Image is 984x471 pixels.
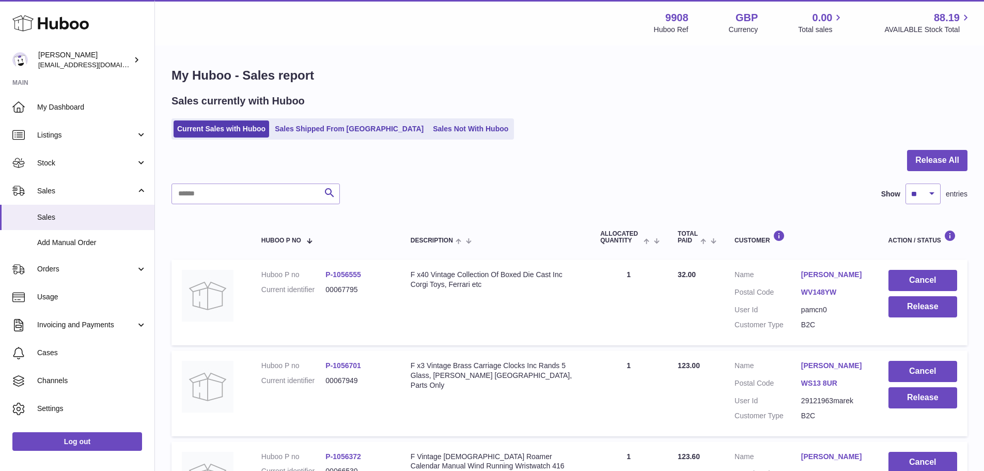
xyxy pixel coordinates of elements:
[429,120,512,138] a: Sales Not With Huboo
[325,361,361,370] a: P-1056701
[261,361,326,371] dt: Huboo P no
[411,237,453,244] span: Description
[325,452,361,461] a: P-1056372
[411,361,580,390] div: F x3 Vintage Brass Carriage Clocks Inc Rands 5 Glass, [PERSON_NAME] [GEOGRAPHIC_DATA], Parts Only
[37,238,147,248] span: Add Manual Order
[678,361,700,370] span: 123.00
[735,287,801,300] dt: Postal Code
[37,292,147,302] span: Usage
[261,270,326,280] dt: Huboo P no
[261,237,301,244] span: Huboo P no
[261,285,326,295] dt: Current identifier
[729,25,758,35] div: Currency
[735,452,801,464] dt: Name
[907,150,967,171] button: Release All
[37,158,136,168] span: Stock
[37,348,147,358] span: Cases
[678,452,700,461] span: 123.60
[271,120,427,138] a: Sales Shipped From [GEOGRAPHIC_DATA]
[888,230,957,244] div: Action / Status
[37,320,136,330] span: Invoicing and Payments
[37,102,147,112] span: My Dashboard
[37,404,147,414] span: Settings
[735,396,801,406] dt: User Id
[946,189,967,199] span: entries
[801,378,868,388] a: WS13 8UR
[654,25,689,35] div: Huboo Ref
[325,376,390,386] dd: 00067949
[38,50,131,70] div: [PERSON_NAME]
[813,11,833,25] span: 0.00
[665,11,689,25] strong: 9908
[735,320,801,330] dt: Customer Type
[12,52,28,68] img: internalAdmin-9908@internal.huboo.com
[735,361,801,373] dt: Name
[801,411,868,421] dd: B2C
[801,452,868,462] a: [PERSON_NAME]
[171,94,305,108] h2: Sales currently with Huboo
[735,378,801,391] dt: Postal Code
[801,287,868,297] a: WV148YW
[182,270,233,322] img: no-photo.jpg
[37,130,136,140] span: Listings
[37,264,136,274] span: Orders
[735,305,801,315] dt: User Id
[884,11,972,35] a: 88.19 AVAILABLE Stock Total
[678,270,696,279] span: 32.00
[881,189,900,199] label: Show
[801,361,868,371] a: [PERSON_NAME]
[798,11,844,35] a: 0.00 Total sales
[888,296,957,317] button: Release
[590,351,667,436] td: 1
[888,361,957,382] button: Cancel
[801,305,868,315] dd: pamcn0
[798,25,844,35] span: Total sales
[888,270,957,291] button: Cancel
[600,231,641,244] span: ALLOCATED Quantity
[37,186,136,196] span: Sales
[174,120,269,138] a: Current Sales with Huboo
[884,25,972,35] span: AVAILABLE Stock Total
[12,432,142,451] a: Log out
[888,387,957,408] button: Release
[735,230,868,244] div: Customer
[261,452,326,462] dt: Huboo P no
[325,285,390,295] dd: 00067795
[261,376,326,386] dt: Current identifier
[735,270,801,282] dt: Name
[171,67,967,84] h1: My Huboo - Sales report
[735,411,801,421] dt: Customer Type
[801,270,868,280] a: [PERSON_NAME]
[37,376,147,386] span: Channels
[934,11,960,25] span: 88.19
[590,260,667,345] td: 1
[38,60,152,69] span: [EMAIL_ADDRESS][DOMAIN_NAME]
[325,270,361,279] a: P-1056555
[801,320,868,330] dd: B2C
[678,231,698,244] span: Total paid
[182,361,233,413] img: no-photo.jpg
[736,11,758,25] strong: GBP
[37,212,147,222] span: Sales
[411,270,580,290] div: F x40 Vintage Collection Of Boxed Die Cast Inc Corgi Toys, Ferrari etc
[801,396,868,406] dd: 29121963marek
